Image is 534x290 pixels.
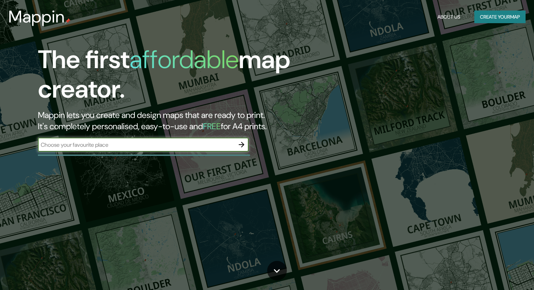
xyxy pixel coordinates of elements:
[8,7,65,27] h3: Mappin
[203,121,221,132] h5: FREE
[474,11,526,24] button: Create yourmap
[38,110,305,132] h2: Mappin lets you create and design maps that are ready to print. It's completely personalised, eas...
[435,11,463,24] button: About Us
[65,18,71,24] img: mappin-pin
[38,141,235,149] input: Choose your favourite place
[130,43,239,76] h1: affordable
[38,45,305,110] h1: The first map creator.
